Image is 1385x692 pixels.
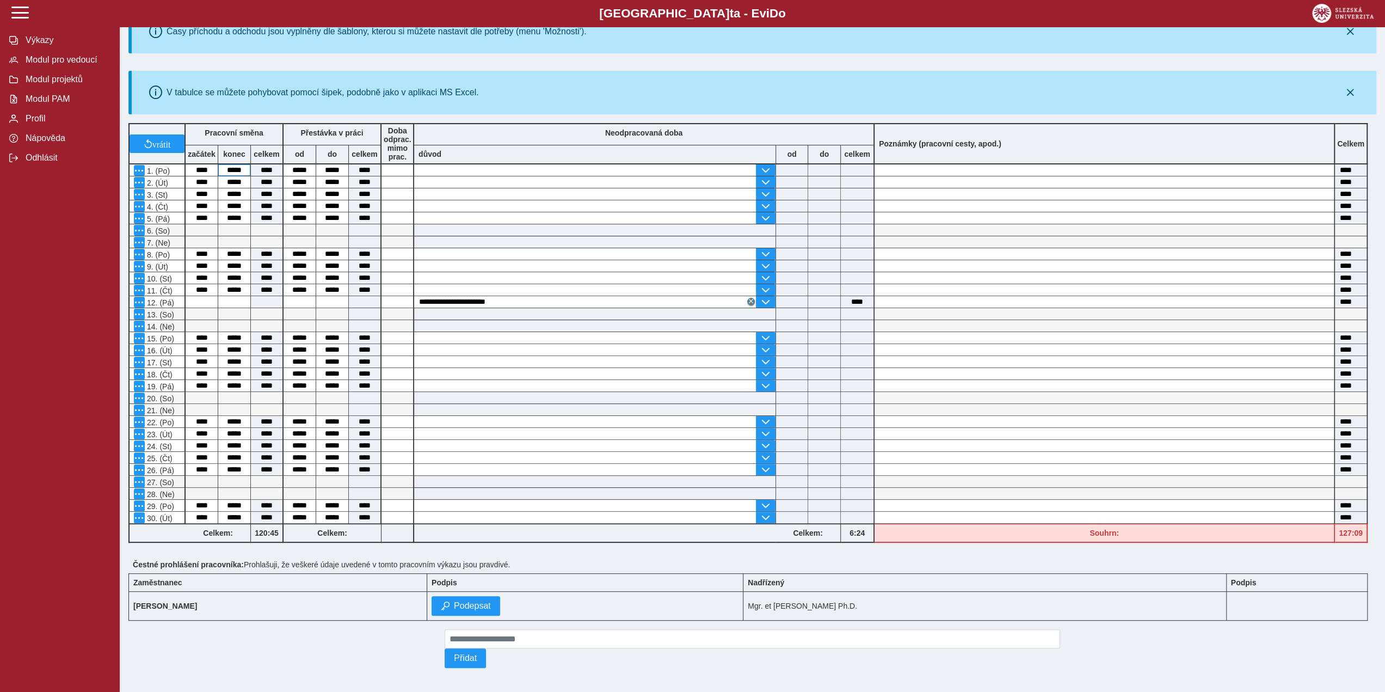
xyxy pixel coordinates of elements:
b: Zaměstnanec [133,578,182,587]
b: Souhrn: [1089,529,1119,537]
span: 8. (Po) [145,250,170,259]
span: 22. (Po) [145,418,174,427]
div: Časy příchodu a odchodu jsou vyplněny dle šablony, kterou si můžete nastavit dle potřeby (menu 'M... [167,27,587,36]
button: Menu [134,225,145,236]
b: 127:09 [1335,529,1366,537]
span: o [778,7,786,20]
span: 18. (Čt) [145,370,173,379]
b: Celkem: [186,529,250,537]
button: Menu [134,177,145,188]
button: Menu [134,381,145,391]
span: 16. (Út) [145,346,173,355]
button: Menu [134,488,145,499]
button: Menu [134,464,145,475]
button: Menu [134,189,145,200]
span: 13. (So) [145,310,174,319]
span: Profil [22,114,110,124]
b: 6:24 [841,529,873,537]
button: Menu [134,357,145,368]
button: Menu [134,201,145,212]
span: Nápověda [22,133,110,143]
td: Mgr. et [PERSON_NAME] Ph.D. [743,592,1226,621]
button: Menu [134,249,145,260]
span: Přidat [454,653,477,663]
span: 21. (Ne) [145,406,175,415]
img: logo_web_su.png [1312,4,1374,23]
button: Menu [134,428,145,439]
b: Neodpracovaná doba [605,128,682,137]
button: Menu [134,440,145,451]
span: 30. (Út) [145,514,173,523]
button: vrátit [130,134,184,153]
span: 15. (Po) [145,334,174,343]
div: Prohlašuji, že veškeré údaje uvedené v tomto pracovním výkazu jsou pravdivé. [128,556,1376,573]
div: V tabulce se můžete pohybovat pomocí šipek, podobně jako v aplikaci MS Excel. [167,88,479,97]
button: Menu [134,297,145,308]
b: 120:45 [251,529,282,537]
span: 25. (Čt) [145,454,173,463]
div: Fond pracovní doby (140:48 h) a součet hodin (127:09 h) se neshodují! [1335,524,1368,543]
span: Modul pro vedoucí [22,55,110,65]
b: Přestávka v práci [300,128,363,137]
span: 19. (Pá) [145,382,174,391]
b: Nadřízený [748,578,784,587]
b: od [284,150,316,158]
span: 14. (Ne) [145,322,175,331]
b: Pracovní směna [205,128,263,137]
span: 12. (Pá) [145,298,174,307]
button: Menu [134,393,145,403]
span: 4. (Čt) [145,203,168,211]
button: Menu [134,417,145,427]
span: Podepsat [454,601,491,611]
span: 6. (So) [145,226,170,235]
span: 5. (Pá) [145,215,170,223]
span: Výkazy [22,35,110,45]
button: Menu [134,369,145,379]
button: Menu [134,237,145,248]
span: D [770,7,778,20]
span: 3. (St) [145,191,168,199]
b: [PERSON_NAME] [133,602,197,610]
button: Menu [134,321,145,332]
b: důvod [418,150,441,158]
span: t [729,7,733,20]
button: Menu [134,213,145,224]
div: Fond pracovní doby (140:48 h) a součet hodin (127:09 h) se neshodují! [875,524,1335,543]
button: Menu [134,405,145,415]
button: Menu [134,452,145,463]
b: Podpis [432,578,457,587]
span: 28. (Ne) [145,490,175,499]
button: Menu [134,512,145,523]
span: 11. (Čt) [145,286,173,295]
span: 23. (Út) [145,430,173,439]
b: celkem [841,150,873,158]
b: konec [218,150,250,158]
span: 1. (Po) [145,167,170,175]
span: Modul projektů [22,75,110,84]
b: Celkem: [284,529,381,537]
b: Podpis [1231,578,1257,587]
span: 2. (Út) [145,179,168,187]
span: 9. (Út) [145,262,168,271]
span: 27. (So) [145,478,174,487]
button: Podepsat [432,596,500,616]
span: 17. (St) [145,358,172,367]
span: Odhlásit [22,153,110,163]
b: do [808,150,840,158]
button: Menu [134,333,145,344]
b: od [776,150,808,158]
b: do [316,150,348,158]
span: 7. (Ne) [145,238,170,247]
span: 24. (St) [145,442,172,451]
b: Poznámky (pracovní cesty, apod.) [875,139,1006,148]
button: Menu [134,476,145,487]
b: Čestné prohlášení pracovníka: [133,560,244,569]
button: Přidat [445,648,486,668]
button: Menu [134,165,145,176]
button: Menu [134,309,145,320]
b: Celkem [1337,139,1364,148]
b: Doba odprac. mimo prac. [384,126,411,161]
button: Menu [134,345,145,356]
b: začátek [186,150,218,158]
b: celkem [349,150,380,158]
